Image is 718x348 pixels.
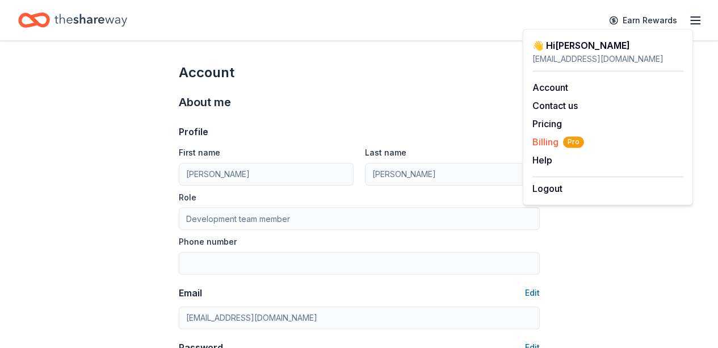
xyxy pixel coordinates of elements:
[532,99,578,112] button: Contact us
[532,182,562,195] button: Logout
[602,10,684,31] a: Earn Rewards
[532,39,683,52] div: 👋 Hi [PERSON_NAME]
[365,147,406,158] label: Last name
[532,135,584,149] button: BillingPro
[532,135,584,149] span: Billing
[563,136,584,148] span: Pro
[532,82,568,93] a: Account
[532,52,683,66] div: [EMAIL_ADDRESS][DOMAIN_NAME]
[18,7,127,33] a: Home
[525,286,540,300] button: Edit
[179,147,220,158] label: First name
[179,64,540,82] div: Account
[179,93,540,111] div: About me
[179,125,208,139] div: Profile
[179,192,196,203] label: Role
[179,286,202,300] div: Email
[532,118,562,129] a: Pricing
[179,236,237,248] label: Phone number
[532,153,552,167] button: Help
